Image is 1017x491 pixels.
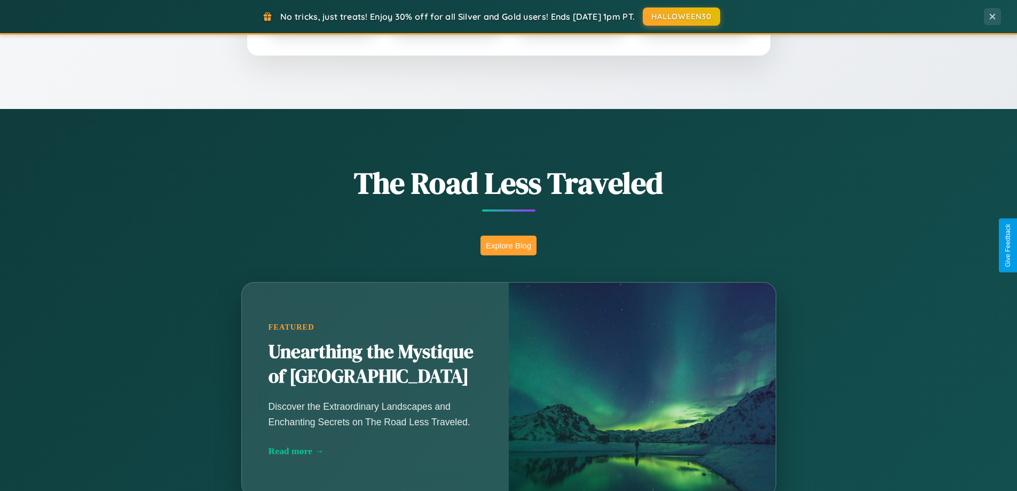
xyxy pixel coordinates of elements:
[643,7,720,26] button: HALLOWEEN30
[269,323,482,332] div: Featured
[269,340,482,389] h2: Unearthing the Mystique of [GEOGRAPHIC_DATA]
[188,162,829,204] h1: The Road Less Traveled
[269,399,482,429] p: Discover the Extraordinary Landscapes and Enchanting Secrets on The Road Less Traveled.
[1004,224,1012,267] div: Give Feedback
[269,446,482,457] div: Read more →
[480,236,537,255] button: Explore Blog
[280,11,635,22] span: No tricks, just treats! Enjoy 30% off for all Silver and Gold users! Ends [DATE] 1pm PT.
